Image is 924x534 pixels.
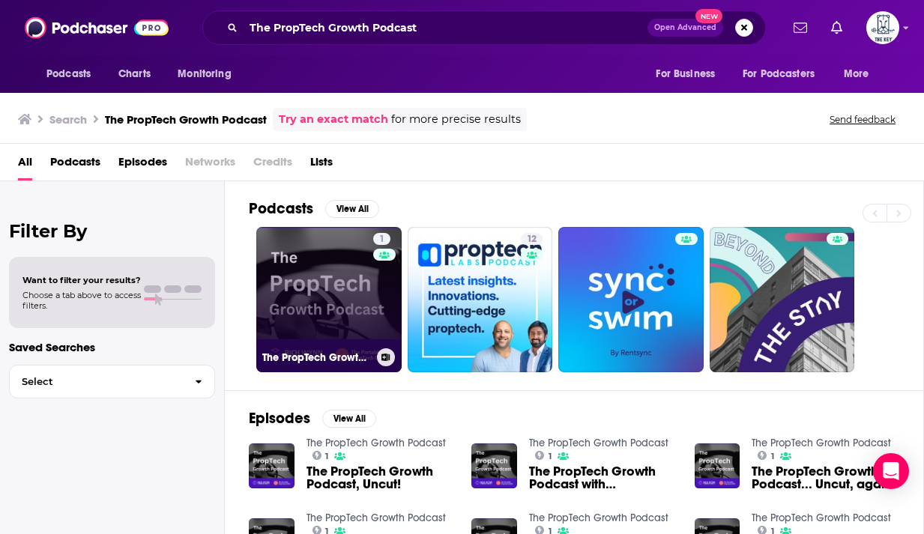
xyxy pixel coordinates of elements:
a: 12 [408,227,553,372]
a: The PropTech Growth Podcast... Uncut, again! [752,465,899,491]
img: The PropTech Growth Podcast, Uncut! [249,443,295,489]
button: View All [322,410,376,428]
a: 1 [373,233,390,245]
h2: Episodes [249,409,310,428]
span: Open Advanced [654,24,716,31]
a: Podcasts [50,150,100,180]
a: The PropTech Growth Podcast [752,437,891,449]
div: Search podcasts, credits, & more... [202,10,766,45]
button: Send feedback [825,113,900,126]
a: Charts [109,60,160,88]
a: 1 [535,451,552,460]
a: 1 [312,451,329,460]
a: The PropTech Growth Podcast [752,512,891,524]
span: Logged in as TheKeyPR [866,11,899,44]
a: Episodes [118,150,167,180]
span: Podcasts [46,64,91,85]
button: View All [325,200,379,218]
span: 1 [325,453,328,460]
img: The PropTech Growth Podcast... Uncut, again! [695,443,740,489]
a: The PropTech Growth Podcast, Uncut! [307,465,454,491]
button: open menu [167,60,250,88]
h3: The PropTech Growth Podcast [262,351,371,364]
span: For Podcasters [743,64,815,85]
img: Podchaser - Follow, Share and Rate Podcasts [25,13,169,42]
span: For Business [656,64,715,85]
span: Select [10,377,183,386]
a: Try an exact match [279,111,388,128]
button: open menu [733,60,836,88]
span: New [695,9,722,23]
a: EpisodesView All [249,409,376,428]
span: 12 [527,232,537,247]
h3: The PropTech Growth Podcast [105,112,267,127]
button: Show profile menu [866,11,899,44]
a: The PropTech Growth Podcast [529,512,668,524]
button: open menu [645,60,734,88]
a: 12 [521,233,543,245]
a: The PropTech Growth Podcast with Stuart Cheetham [529,465,677,491]
span: Choose a tab above to access filters. [22,290,141,311]
span: More [844,64,869,85]
a: Show notifications dropdown [825,15,848,40]
input: Search podcasts, credits, & more... [244,16,647,40]
img: The PropTech Growth Podcast with Stuart Cheetham [471,443,517,489]
p: Saved Searches [9,340,215,354]
a: The PropTech Growth Podcast [307,512,446,524]
span: Charts [118,64,151,85]
button: open menu [36,60,110,88]
a: All [18,150,32,180]
span: Monitoring [178,64,231,85]
span: Networks [185,150,235,180]
span: Want to filter your results? [22,275,141,285]
button: Open AdvancedNew [647,19,723,37]
img: User Profile [866,11,899,44]
div: Open Intercom Messenger [873,453,909,489]
a: 1The PropTech Growth Podcast [256,227,402,372]
a: Show notifications dropdown [788,15,813,40]
button: open menu [833,60,888,88]
h2: Podcasts [249,199,313,218]
span: 1 [771,453,774,460]
span: 1 [379,232,384,247]
a: Lists [310,150,333,180]
a: 1 [758,451,774,460]
span: for more precise results [391,111,521,128]
a: PodcastsView All [249,199,379,218]
span: The PropTech Growth Podcast with [PERSON_NAME] [529,465,677,491]
h3: Search [49,112,87,127]
span: Credits [253,150,292,180]
span: 1 [549,453,552,460]
a: The PropTech Growth Podcast [529,437,668,449]
h2: Filter By [9,220,215,242]
button: Select [9,365,215,398]
a: The PropTech Growth Podcast [307,437,446,449]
